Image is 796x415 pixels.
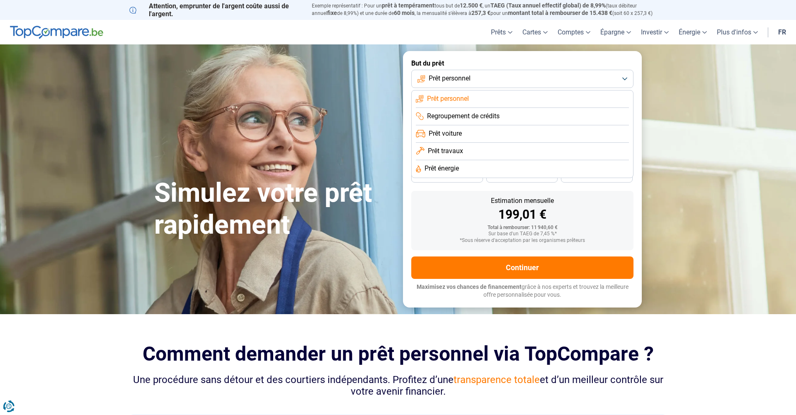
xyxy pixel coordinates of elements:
img: TopCompare [10,26,103,39]
span: Prêt personnel [429,74,471,83]
span: prêt à tempérament [382,2,434,9]
span: 24 mois [588,174,606,179]
p: Attention, emprunter de l'argent coûte aussi de l'argent. [129,2,302,18]
span: 257,3 € [471,10,490,16]
div: *Sous réserve d'acceptation par les organismes prêteurs [418,238,627,244]
a: Cartes [517,20,553,44]
a: Comptes [553,20,595,44]
span: 36 mois [438,174,456,179]
span: Maximisez vos chances de financement [417,283,522,290]
div: Estimation mensuelle [418,198,627,204]
div: 199,01 € [418,208,627,221]
a: Épargne [595,20,636,44]
div: Une procédure sans détour et des courtiers indépendants. Profitez d’une et d’un meilleur contrôle... [129,374,667,398]
div: Sur base d'un TAEG de 7,45 %* [418,231,627,237]
a: Plus d'infos [712,20,763,44]
span: Prêt personnel [427,94,469,103]
span: 12.500 € [460,2,483,9]
span: Regroupement de crédits [427,112,500,121]
span: Prêt énergie [425,164,459,173]
span: 30 mois [513,174,531,179]
div: Total à rembourser: 11 940,60 € [418,225,627,231]
span: TAEG (Taux annuel effectif global) de 8,99% [490,2,606,9]
span: 60 mois [394,10,415,16]
span: fixe [327,10,337,16]
h1: Simulez votre prêt rapidement [154,177,393,241]
p: Exemple représentatif : Pour un tous but de , un (taux débiteur annuel de 8,99%) et une durée de ... [312,2,667,17]
button: Prêt personnel [411,70,633,88]
span: Prêt travaux [428,146,463,156]
span: montant total à rembourser de 15.438 € [508,10,612,16]
h2: Comment demander un prêt personnel via TopCompare ? [129,342,667,365]
a: Prêts [486,20,517,44]
p: grâce à nos experts et trouvez la meilleure offre personnalisée pour vous. [411,283,633,299]
a: fr [773,20,791,44]
a: Énergie [674,20,712,44]
a: Investir [636,20,674,44]
label: But du prêt [411,59,633,67]
button: Continuer [411,256,633,279]
span: Prêt voiture [429,129,462,138]
span: transparence totale [454,374,540,386]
